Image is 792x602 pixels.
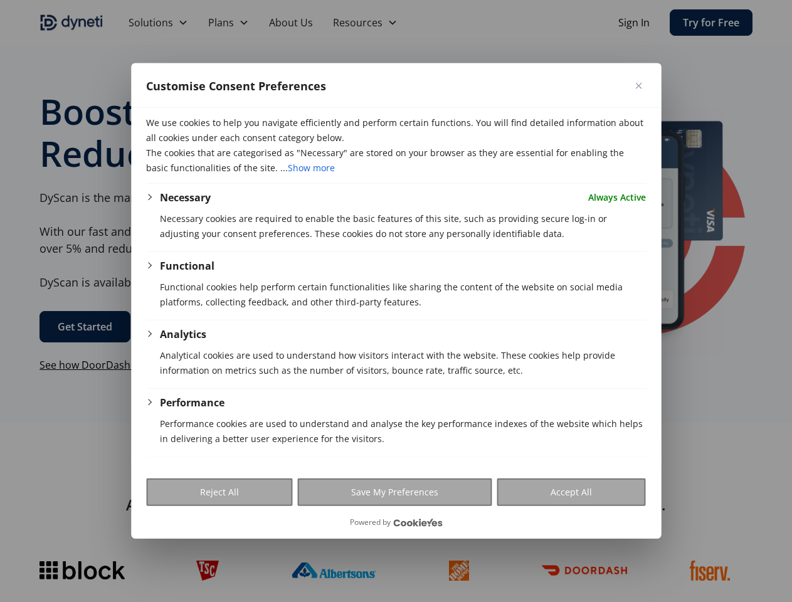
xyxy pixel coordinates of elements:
p: We use cookies to help you navigate efficiently and perform certain functions. You will find deta... [146,115,646,145]
p: Analytical cookies are used to understand how visitors interact with the website. These cookies h... [160,348,646,378]
button: Accept All [497,478,646,506]
p: Necessary cookies are required to enable the basic features of this site, such as providing secur... [160,211,646,241]
button: Functional [160,258,214,273]
img: Close [635,83,642,89]
button: Show more [288,161,335,176]
p: The cookies that are categorised as "Necessary" are stored on your browser as they are essential ... [146,145,646,176]
span: Customise Consent Preferences [146,78,326,93]
a: Visit CookieYes website [394,519,443,527]
button: Close [631,78,646,93]
button: Save My Preferences [297,478,492,506]
div: Customise Consent Preferences [131,63,661,539]
button: Reject All [146,478,292,506]
span: Always Active [588,190,646,205]
button: Performance [160,395,224,410]
button: Necessary [160,190,211,205]
p: Functional cookies help perform certain functionalities like sharing the content of the website o... [160,280,646,310]
p: Performance cookies are used to understand and analyse the key performance indexes of the website... [160,416,646,446]
div: Powered by [350,516,443,529]
button: Analytics [160,327,206,342]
